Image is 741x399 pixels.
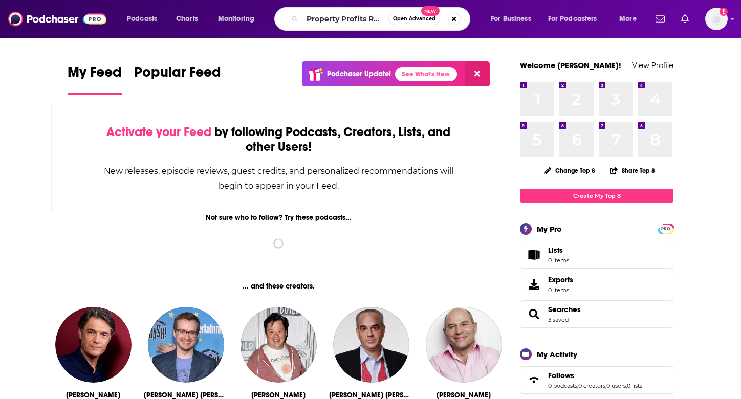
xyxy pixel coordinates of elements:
[120,11,170,27] button: open menu
[705,8,728,30] button: Show profile menu
[395,67,457,81] a: See What's New
[127,12,157,26] span: Podcasts
[169,11,204,27] a: Charts
[548,382,577,389] a: 0 podcasts
[548,246,569,255] span: Lists
[548,275,573,284] span: Exports
[705,8,728,30] img: User Profile
[520,271,673,298] a: Exports
[51,282,506,291] div: ... and these creators.
[8,9,106,29] img: Podchaser - Follow, Share and Rate Podcasts
[548,371,574,380] span: Follows
[491,12,531,26] span: For Business
[578,382,605,389] a: 0 creators
[619,12,637,26] span: More
[660,225,672,233] span: PRO
[524,307,544,321] a: Searches
[626,382,627,389] span: ,
[327,70,391,78] p: Podchaser Update!
[520,241,673,269] a: Lists
[421,6,440,16] span: New
[103,164,454,193] div: New releases, episode reviews, guest credits, and personalized recommendations will begin to appe...
[612,11,649,27] button: open menu
[484,11,544,27] button: open menu
[548,305,581,314] a: Searches
[627,382,642,389] a: 0 lists
[548,12,597,26] span: For Podcasters
[541,11,612,27] button: open menu
[333,307,409,383] img: John Calvin Batchelor
[302,11,388,27] input: Search podcasts, credits, & more...
[705,8,728,30] span: Logged in as nbaderrubenstein
[218,12,254,26] span: Monitoring
[55,307,131,383] img: Alain Marschall
[68,63,122,95] a: My Feed
[548,246,563,255] span: Lists
[520,189,673,203] a: Create My Top 8
[134,63,221,87] span: Popular Feed
[426,307,502,383] img: Vincent Moscato
[605,382,606,389] span: ,
[548,371,642,380] a: Follows
[211,11,268,27] button: open menu
[176,12,198,26] span: Charts
[524,373,544,387] a: Follows
[103,125,454,154] div: by following Podcasts, Creators, Lists, and other Users!
[524,277,544,292] span: Exports
[548,286,573,294] span: 0 items
[606,382,626,389] a: 0 users
[51,213,506,222] div: Not sure who to follow? Try these podcasts...
[548,316,569,323] a: 3 saved
[720,8,728,16] svg: Add a profile image
[393,16,435,21] span: Open Advanced
[520,366,673,394] span: Follows
[538,164,601,177] button: Change Top 8
[548,257,569,264] span: 0 items
[106,124,211,140] span: Activate your Feed
[609,161,656,181] button: Share Top 8
[388,13,440,25] button: Open AdvancedNew
[134,63,221,95] a: Popular Feed
[632,60,673,70] a: View Profile
[520,300,673,328] span: Searches
[660,225,672,232] a: PRO
[577,382,578,389] span: ,
[537,224,562,234] div: My Pro
[524,248,544,262] span: Lists
[241,307,316,383] img: Justin McElroy
[284,7,480,31] div: Search podcasts, credits, & more...
[148,307,224,383] img: Griffin McElroy
[651,10,669,28] a: Show notifications dropdown
[537,349,577,359] div: My Activity
[68,63,122,87] span: My Feed
[520,60,621,70] a: Welcome [PERSON_NAME]!
[677,10,693,28] a: Show notifications dropdown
